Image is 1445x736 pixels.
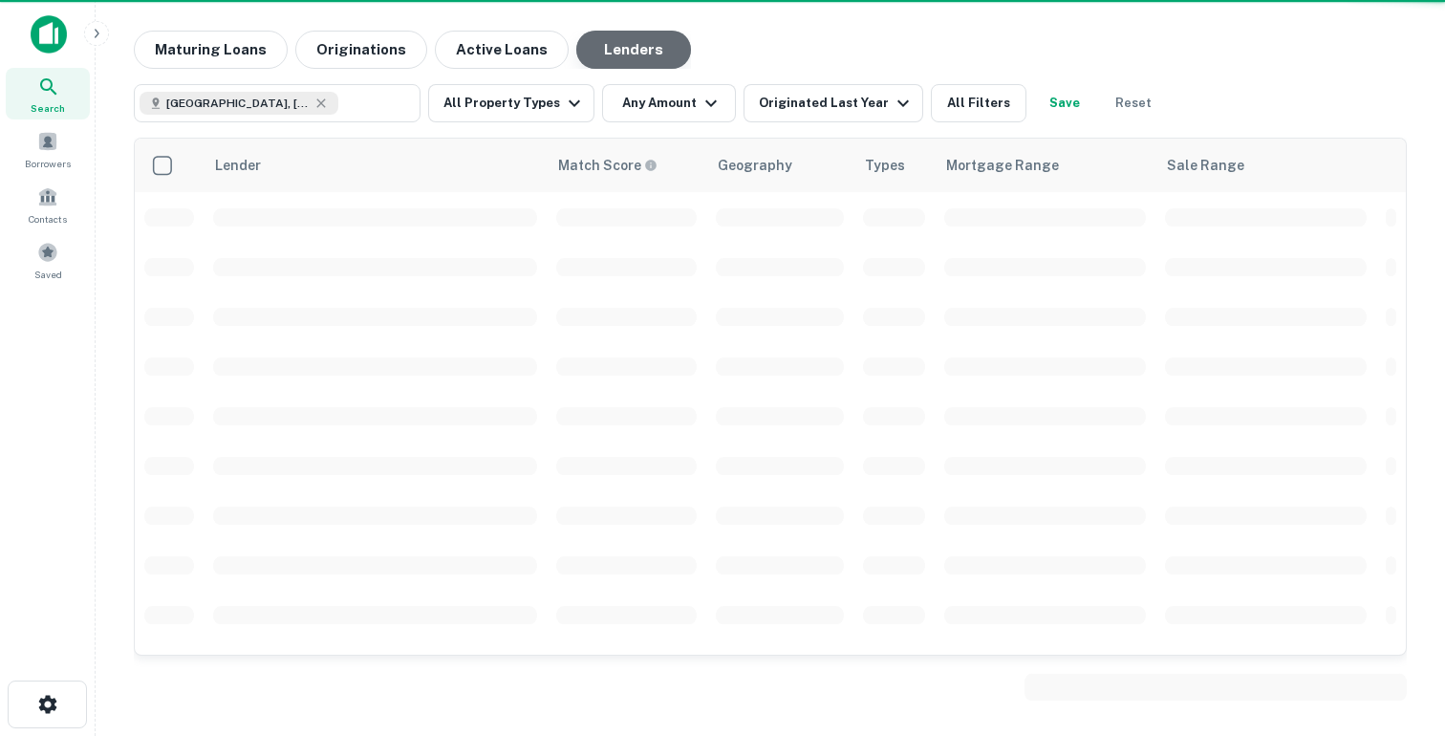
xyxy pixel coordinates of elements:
th: Lender [204,139,547,192]
button: Lenders [576,31,691,69]
div: Capitalize uses an advanced AI algorithm to match your search with the best lender. The match sco... [558,155,658,176]
button: Reset [1103,84,1164,122]
a: Search [6,68,90,119]
img: capitalize-icon.png [31,15,67,54]
a: Saved [6,234,90,286]
div: Geography [718,154,792,177]
span: Contacts [29,211,67,227]
span: Saved [34,267,62,282]
button: All Filters [931,84,1026,122]
div: Types [865,154,905,177]
span: [GEOGRAPHIC_DATA], [GEOGRAPHIC_DATA], [GEOGRAPHIC_DATA] [166,95,310,112]
th: Mortgage Range [935,139,1155,192]
button: All Property Types [428,84,594,122]
div: Originated Last Year [759,92,915,115]
button: Maturing Loans [134,31,288,69]
button: Originations [295,31,427,69]
div: Mortgage Range [946,154,1059,177]
button: Originated Last Year [744,84,923,122]
th: Capitalize uses an advanced AI algorithm to match your search with the best lender. The match sco... [547,139,706,192]
th: Types [853,139,935,192]
div: Lender [215,154,261,177]
button: Any Amount [602,84,736,122]
h6: Match Score [558,155,654,176]
iframe: Chat Widget [1349,583,1445,675]
button: Active Loans [435,31,569,69]
div: Sale Range [1167,154,1244,177]
span: Search [31,100,65,116]
span: Borrowers [25,156,71,171]
button: Save your search to get updates of matches that match your search criteria. [1034,84,1095,122]
a: Borrowers [6,123,90,175]
th: Sale Range [1155,139,1376,192]
th: Geography [706,139,853,192]
a: Contacts [6,179,90,230]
